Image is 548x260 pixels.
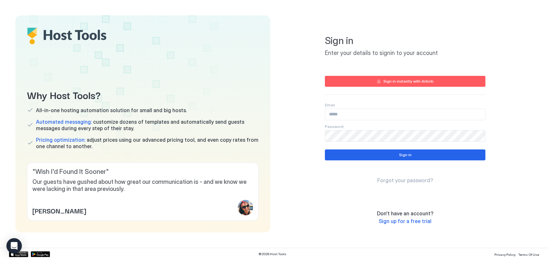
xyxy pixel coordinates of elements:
[31,251,50,257] a: Google Play Store
[325,124,344,129] span: Password
[518,253,539,256] span: Terms Of Use
[383,78,434,84] div: Sign in instantly with Airbnb
[377,177,433,184] a: Forgot your password?
[258,252,286,256] span: © 2025 Host Tools
[399,152,412,158] div: Sign in
[32,206,86,215] span: [PERSON_NAME]
[27,87,259,102] span: Why Host Tools?
[377,210,433,217] span: Don't have an account?
[494,251,516,257] a: Privacy Policy
[36,119,92,125] span: Automated messaging:
[325,130,485,141] input: Input Field
[36,137,259,149] span: adjust prices using our advanced pricing tool, and even copy rates from one channel to another.
[325,76,485,87] button: Sign in instantly with Airbnb
[9,251,28,257] a: App Store
[6,238,22,254] div: Open Intercom Messenger
[325,103,335,107] span: Email
[325,149,485,160] button: Sign in
[32,168,253,176] span: " Wish I'd Found It Sooner "
[494,253,516,256] span: Privacy Policy
[377,177,433,184] span: Forgot your password?
[36,107,187,113] span: All-in-one hosting automation solution for small and big hosts.
[325,109,485,120] input: Input Field
[36,119,259,131] span: customize dozens of templates and automatically send guests messages during every step of their s...
[36,137,85,143] span: Pricing optimization:
[238,200,253,215] div: profile
[32,178,253,193] span: Our guests have gushed about how great our communication is - and we know we were lacking in that...
[325,35,485,47] span: Sign in
[379,218,431,225] a: Sign up for a free trial
[325,49,485,57] span: Enter your details to signin to your account
[518,251,539,257] a: Terms Of Use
